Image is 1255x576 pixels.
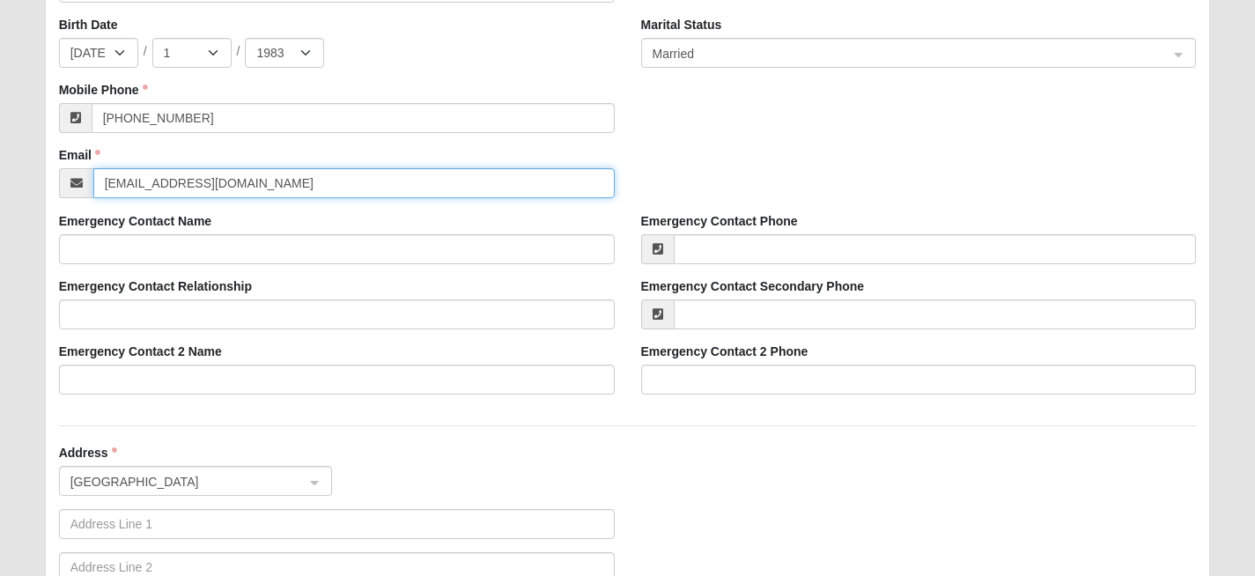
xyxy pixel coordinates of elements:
[653,44,1154,63] span: Married
[641,343,808,360] label: Emergency Contact 2 Phone
[59,444,117,462] label: Address
[641,277,865,295] label: Emergency Contact Secondary Phone
[59,277,252,295] label: Emergency Contact Relationship
[641,16,722,33] label: Marital Status
[144,42,147,60] span: /
[59,212,212,230] label: Emergency Contact Name
[59,81,148,99] label: Mobile Phone
[59,146,100,164] label: Email
[59,509,615,539] input: Address Line 1
[237,42,240,60] span: /
[59,343,222,360] label: Emergency Contact 2 Name
[70,472,289,491] span: United States
[59,16,118,33] label: Birth Date
[641,212,798,230] label: Emergency Contact Phone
